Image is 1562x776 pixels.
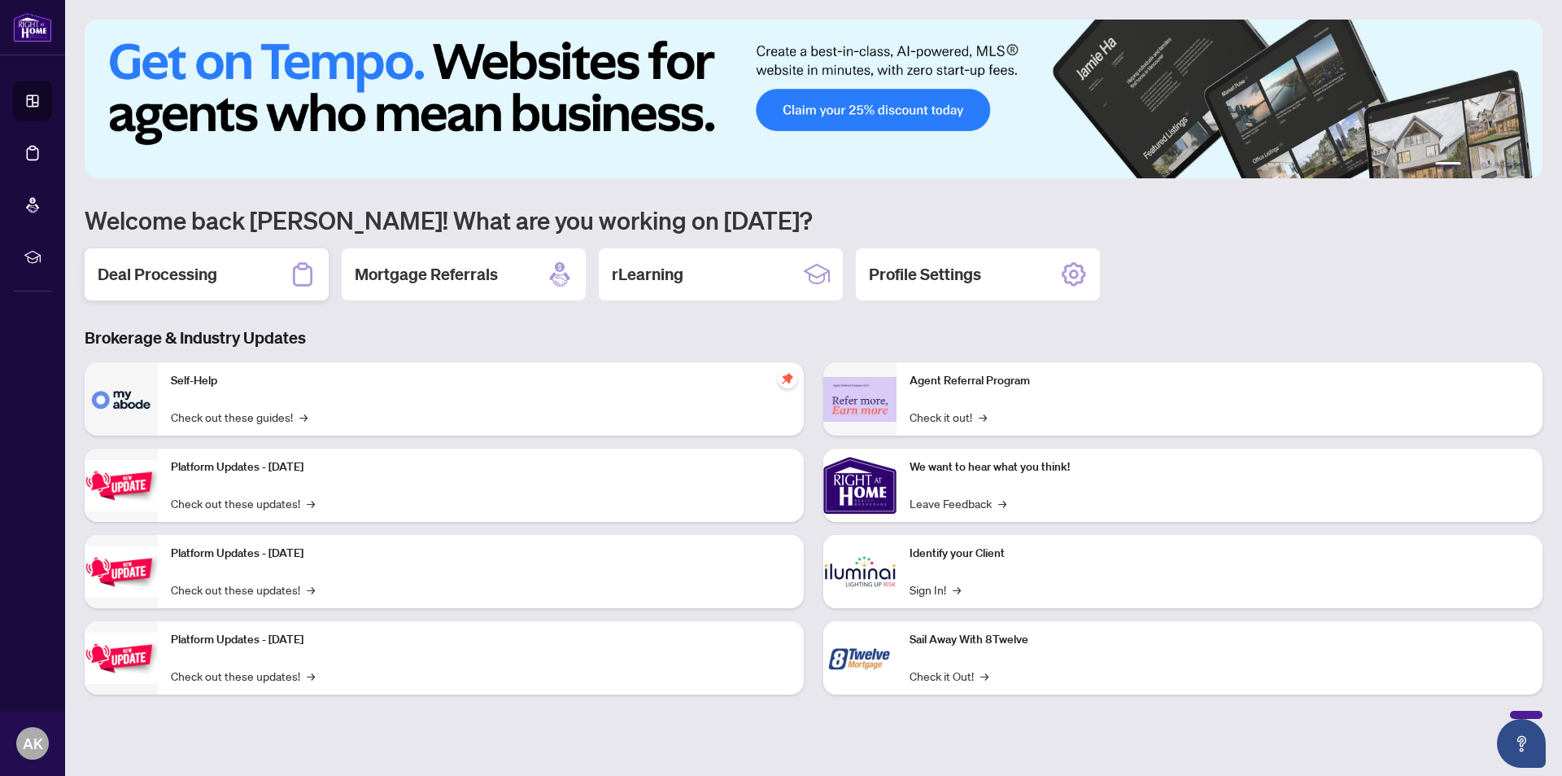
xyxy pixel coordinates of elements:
[910,372,1529,390] p: Agent Referral Program
[85,546,158,598] img: Platform Updates - July 8, 2025
[823,535,897,608] img: Identify your Client
[910,408,987,426] a: Check it out!→
[998,494,1006,512] span: →
[612,263,683,286] h2: rLearning
[910,494,1006,512] a: Leave Feedback→
[1520,162,1526,169] button: 6
[778,369,797,388] span: pushpin
[23,732,43,755] span: AK
[307,581,315,598] span: →
[953,581,961,598] span: →
[171,667,315,685] a: Check out these updates!→
[910,458,1529,476] p: We want to hear what you think!
[823,621,897,695] img: Sail Away With 8Twelve
[85,460,158,511] img: Platform Updates - July 21, 2025
[910,581,961,598] a: Sign In!→
[910,667,988,685] a: Check it Out!→
[13,12,52,42] img: logo
[171,494,315,512] a: Check out these updates!→
[823,377,897,422] img: Agent Referral Program
[307,494,315,512] span: →
[171,631,791,649] p: Platform Updates - [DATE]
[1435,162,1461,169] button: 1
[1481,162,1487,169] button: 3
[299,408,308,426] span: →
[910,545,1529,563] p: Identify your Client
[979,408,987,426] span: →
[85,327,1542,349] h3: Brokerage & Industry Updates
[171,581,315,598] a: Check out these updates!→
[1507,162,1513,169] button: 5
[171,545,791,563] p: Platform Updates - [DATE]
[355,263,498,286] h2: Mortgage Referrals
[1468,162,1474,169] button: 2
[1497,719,1546,768] button: Open asap
[98,263,217,286] h2: Deal Processing
[1494,162,1500,169] button: 4
[823,449,897,522] img: We want to hear what you think!
[910,631,1529,649] p: Sail Away With 8Twelve
[307,667,315,685] span: →
[85,362,158,436] img: Self-Help
[171,372,791,390] p: Self-Help
[869,263,981,286] h2: Profile Settings
[85,204,1542,235] h1: Welcome back [PERSON_NAME]! What are you working on [DATE]?
[85,20,1542,178] img: Slide 0
[171,408,308,426] a: Check out these guides!→
[980,667,988,685] span: →
[171,458,791,476] p: Platform Updates - [DATE]
[85,633,158,684] img: Platform Updates - June 23, 2025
